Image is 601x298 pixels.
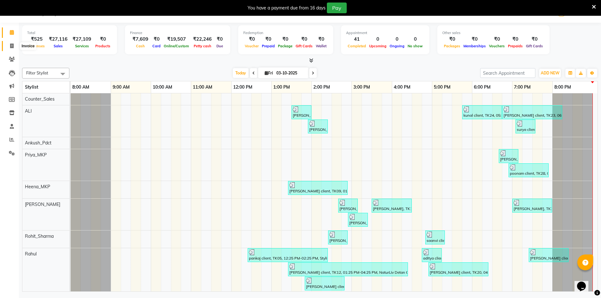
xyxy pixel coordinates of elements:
span: Fri [263,71,274,75]
a: 11:00 AM [191,83,214,92]
div: [PERSON_NAME], TK30, 07:00 PM-08:00 PM, Stylist Hair Cut(M) (₹321),[PERSON_NAME] Trimming (₹250) [513,200,551,212]
span: Memberships [462,44,487,48]
button: ADD NEW [539,69,561,78]
div: kunal client, TK24, 05:45 PM-06:45 PM, Stylist Hair Cut(M) (₹321),[PERSON_NAME] Trimming (₹250) [463,106,501,118]
div: [PERSON_NAME] client, TK12, 01:25 PM-04:25 PM, NaturLiv Detan Cleanup (₹1500),Rubber Mask(M) (₹10... [289,263,407,275]
div: saanvi client, TK17, 04:50 PM-05:20 PM, Wash Conditioning L'oreal(F) (₹400) [426,231,444,243]
a: 12:00 PM [232,83,254,92]
div: ₹0 [487,36,506,43]
div: poonam client, TK28, 06:55 PM-07:55 PM, Eyebrows (₹50),Upperlip~Wax (₹100) [509,164,548,176]
a: 3:00 PM [352,83,372,92]
span: Voucher [243,44,260,48]
a: 9:00 AM [111,83,131,92]
div: [PERSON_NAME] client, TK23, 06:45 PM-08:15 PM, Stylist Hair Cut(M) (₹321),Color Touchup Inoa(M) (... [503,106,562,118]
a: 8:00 AM [71,83,91,92]
span: Due [215,44,225,48]
div: [PERSON_NAME] client, TK07, 02:40 PM-03:10 PM, Kids Hair Cut(M) (₹300) [339,200,357,212]
div: Appointment [346,30,424,36]
div: ₹7,609 [130,36,151,43]
div: Redemption [243,30,328,36]
span: Ankush_Pdct [25,140,51,146]
div: 0 [388,36,406,43]
span: Ongoing [388,44,406,48]
span: Vouchers [487,44,506,48]
span: No show [406,44,424,48]
span: Prepaids [506,44,524,48]
span: Rahul [25,251,37,257]
span: Gift Cards [524,44,545,48]
span: ALI [25,108,32,114]
div: Invoice [20,42,36,50]
div: [PERSON_NAME] client, TK08, 01:50 PM-02:50 PM, Stylist Hair Cut(M) (₹321),[PERSON_NAME] Trimming ... [305,278,344,289]
div: Total [27,30,112,36]
div: ₹27,116 [46,36,70,43]
div: ₹0 [94,36,112,43]
a: 4:00 PM [392,83,412,92]
span: Online/Custom [162,44,191,48]
div: [PERSON_NAME], TK14, 03:30 PM-04:30 PM, Stylist Hair Cut(M) (₹321),[PERSON_NAME] Trimming (₹250) [372,200,411,212]
span: Priya_MKP [25,152,47,158]
div: pankaj client, TK05, 12:25 PM-02:25 PM, Stylist Hair Cut(M) (₹321),[PERSON_NAME] Trimming (₹250),... [248,249,327,261]
div: ₹22,246 [191,36,214,43]
span: Counter_Sales [25,96,55,102]
span: [PERSON_NAME] [25,202,60,207]
span: Sales [52,44,64,48]
div: ₹0 [294,36,314,43]
span: ADD NEW [541,71,559,75]
div: 41 [346,36,368,43]
div: ₹0 [506,36,524,43]
input: 2025-10-03 [274,68,306,78]
div: [PERSON_NAME] client, TK09, 01:25 PM-02:55 PM, Detan(F) (₹600),Pro Enzyme Botanics Facial(M) (₹3500) [289,182,347,194]
a: 1:00 PM [272,83,292,92]
div: [PERSON_NAME] client, TK20, 04:55 PM-06:25 PM, Sr.Stylist Hair Cut(M) (₹500),[PERSON_NAME] Trimmi... [429,263,488,275]
div: surya client, TK25, 07:05 PM-07:35 PM, [PERSON_NAME] Trimming (₹250) [516,120,535,132]
span: Filter Stylist [26,70,48,75]
div: ₹19,507 [162,36,191,43]
a: 7:00 PM [512,83,532,92]
div: You have a payment due from 16 days [248,5,326,11]
a: 8:00 PM [553,83,573,92]
span: Products [94,44,112,48]
a: 2:00 PM [312,83,332,92]
div: 0 [406,36,424,43]
div: ₹0 [151,36,162,43]
div: [PERSON_NAME] Client, TK26, 06:40 PM-07:10 PM, Premium Wax~Full Arms with UnderArms (₹800) [499,150,518,162]
span: Wallet [314,44,328,48]
div: ₹0 [260,36,276,43]
div: Other sales [442,30,545,36]
div: 0 [368,36,388,43]
div: ₹0 [276,36,294,43]
span: Heena_MKP [25,184,50,190]
span: Prepaid [260,44,276,48]
div: ₹0 [462,36,487,43]
span: Petty cash [192,44,213,48]
div: Finance [130,30,225,36]
div: [PERSON_NAME] client, TK09, 02:55 PM-03:25 PM, Kids Hair Cut(M) (₹300) [349,214,367,226]
span: Upcoming [368,44,388,48]
div: ₹0 [243,36,260,43]
div: ₹0 [214,36,225,43]
iframe: chat widget [574,273,595,292]
div: [PERSON_NAME] client, TK32, 07:25 PM-08:25 PM, Stylist Hair Cut(M) (₹321),[PERSON_NAME] Trimming ... [529,249,568,261]
span: Package [276,44,294,48]
div: [PERSON_NAME], TK06, 01:55 PM-02:25 PM, Wash Conditioning L'oreal(F) (₹400) [309,120,327,132]
span: Cash [134,44,146,48]
div: ₹0 [442,36,462,43]
span: Today [233,68,249,78]
span: Rohit_Sharma [25,233,54,239]
div: ₹0 [314,36,328,43]
span: Gift Cards [294,44,314,48]
div: [PERSON_NAME], TK06, 02:25 PM-02:55 PM, Wash Conditioning L'oreal(F) (₹400) [329,231,347,243]
span: Packages [442,44,462,48]
span: Completed [346,44,368,48]
a: 10:00 AM [151,83,174,92]
a: 5:00 PM [432,83,452,92]
div: aditya client, TK16, 04:45 PM-05:15 PM, Stylist Hair Cut(M) (₹321) [422,249,441,261]
div: ₹525 [27,36,46,43]
span: Card [151,44,162,48]
div: [PERSON_NAME], TK03, 01:30 PM-02:00 PM, Stylist Hair Cut(F) (₹800) [292,106,311,118]
button: Pay [327,3,347,13]
input: Search Appointment [480,68,535,78]
div: ₹0 [524,36,545,43]
span: Stylist [25,84,38,90]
